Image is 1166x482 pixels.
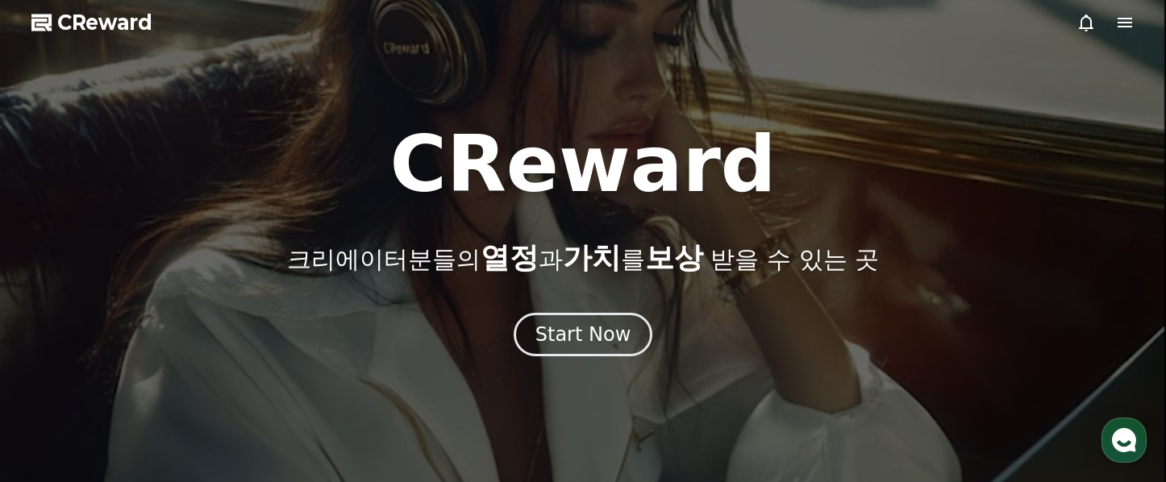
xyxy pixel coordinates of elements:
[514,313,653,356] button: Start Now
[481,241,539,274] span: 열정
[389,126,776,203] h1: CReward
[535,322,631,347] div: Start Now
[31,10,152,35] a: CReward
[287,242,879,274] p: 크리에이터분들의 과 를 받을 수 있는 곳
[645,241,703,274] span: 보상
[563,241,621,274] span: 가치
[514,329,653,344] a: Start Now
[57,10,152,35] span: CReward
